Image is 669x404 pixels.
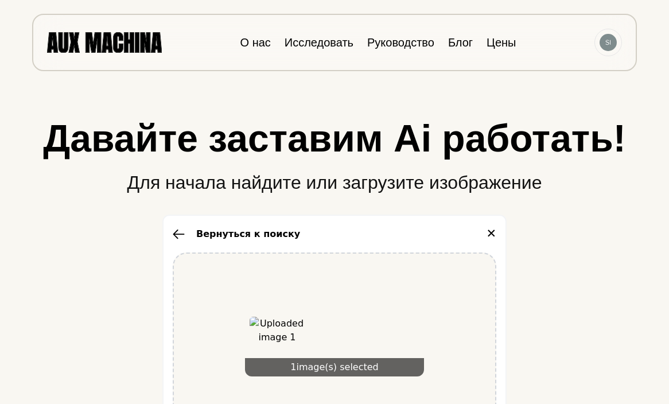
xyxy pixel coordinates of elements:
[43,117,625,160] ya-tr-span: Давайте заставим Ai работать!
[196,227,300,241] ya-tr-span: Вернуться к поиску
[285,36,353,49] a: Исследовать
[127,172,542,193] ya-tr-span: Для начала найдите или загрузите изображение
[367,36,434,49] a: Руководство
[240,36,271,49] a: О нас
[600,34,617,51] img: Аватар
[250,317,305,372] img: Uploaded image 1
[173,227,300,241] button: Вернуться к поиску
[245,358,424,376] div: 1 image(s) selected
[448,36,473,49] a: Блог
[47,32,162,52] img: AUX MACHINA
[486,225,496,243] button: ✕
[486,227,496,240] ya-tr-span: ✕
[487,36,516,49] a: Цены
